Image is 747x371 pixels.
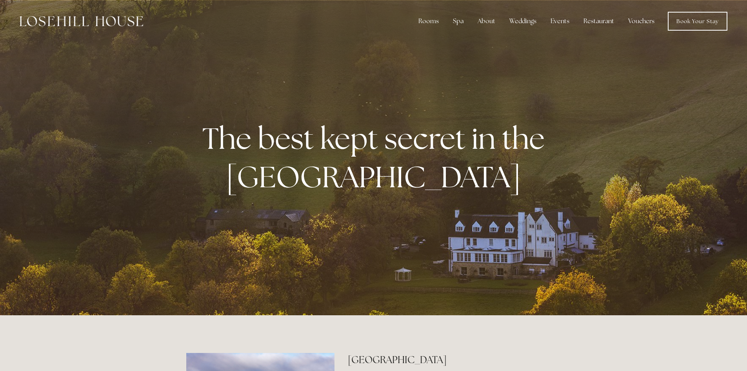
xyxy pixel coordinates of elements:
[577,13,620,29] div: Restaurant
[544,13,576,29] div: Events
[447,13,470,29] div: Spa
[202,119,551,196] strong: The best kept secret in the [GEOGRAPHIC_DATA]
[348,353,561,367] h2: [GEOGRAPHIC_DATA]
[20,16,143,26] img: Losehill House
[471,13,502,29] div: About
[412,13,445,29] div: Rooms
[622,13,661,29] a: Vouchers
[668,12,727,31] a: Book Your Stay
[503,13,543,29] div: Weddings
